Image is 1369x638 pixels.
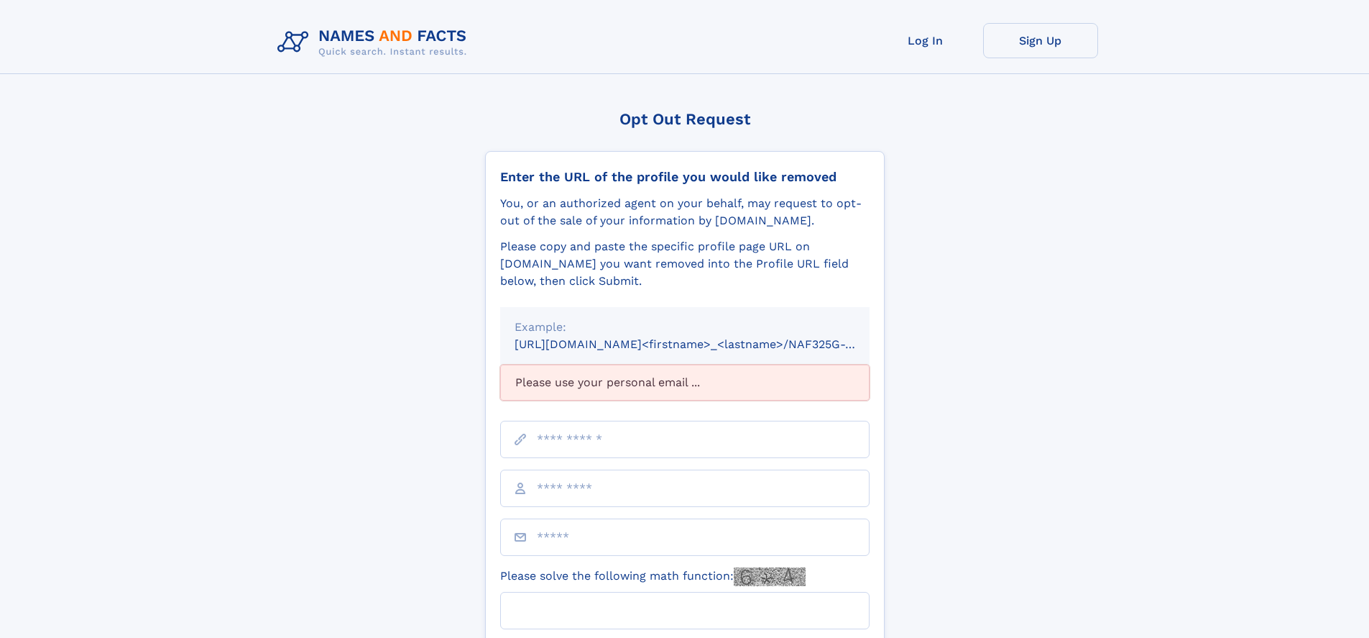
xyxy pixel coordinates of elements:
div: Please copy and paste the specific profile page URL on [DOMAIN_NAME] you want removed into the Pr... [500,238,870,290]
a: Sign Up [983,23,1098,58]
div: You, or an authorized agent on your behalf, may request to opt-out of the sale of your informatio... [500,195,870,229]
div: Opt Out Request [485,110,885,128]
div: Example: [515,319,855,336]
div: Please use your personal email ... [500,365,870,401]
a: Log In [868,23,983,58]
img: Logo Names and Facts [272,23,479,62]
div: Enter the URL of the profile you would like removed [500,169,870,185]
small: [URL][DOMAIN_NAME]<firstname>_<lastname>/NAF325G-xxxxxxxx [515,337,897,351]
label: Please solve the following math function: [500,568,806,586]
